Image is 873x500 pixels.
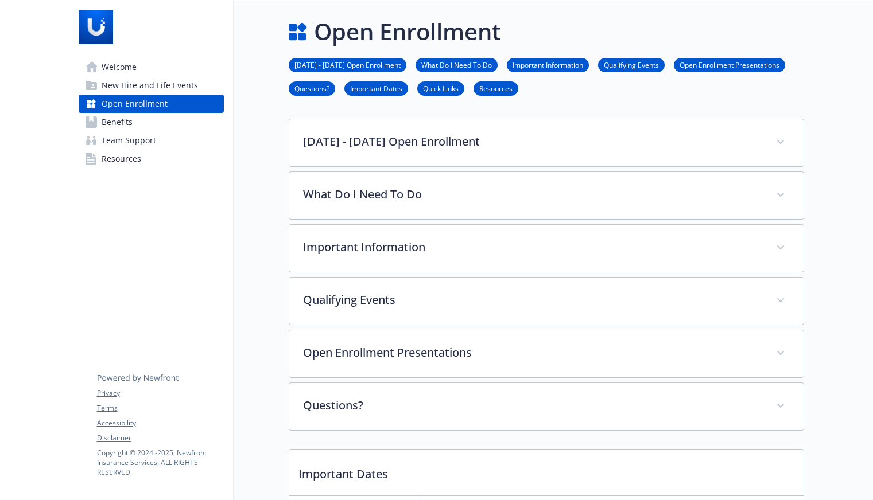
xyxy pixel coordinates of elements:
p: What Do I Need To Do [303,186,762,203]
p: Open Enrollment Presentations [303,344,762,361]
a: Accessibility [97,418,223,428]
a: New Hire and Life Events [79,76,224,95]
span: Open Enrollment [102,95,168,113]
span: Benefits [102,113,133,131]
div: Qualifying Events [289,278,804,325]
a: Resources [474,83,518,93]
div: What Do I Need To Do [289,172,804,219]
span: New Hire and Life Events [102,76,198,95]
a: Welcome [79,58,224,76]
a: Open Enrollment Presentations [674,59,785,70]
p: [DATE] - [DATE] Open Enrollment [303,133,762,150]
a: Open Enrollment [79,95,224,113]
a: What Do I Need To Do [416,59,498,70]
span: Team Support [102,131,156,150]
a: Resources [79,150,224,168]
a: Team Support [79,131,224,150]
a: Disclaimer [97,433,223,443]
div: Questions? [289,383,804,430]
a: Important Information [507,59,589,70]
div: [DATE] - [DATE] Open Enrollment [289,119,804,166]
a: Quick Links [417,83,464,93]
p: Qualifying Events [303,291,762,308]
a: Important Dates [344,83,408,93]
a: Benefits [79,113,224,131]
a: Terms [97,403,223,413]
a: Qualifying Events [598,59,665,70]
p: Important Information [303,239,762,256]
a: Privacy [97,388,223,399]
p: Important Dates [289,450,804,492]
a: Questions? [289,83,335,93]
p: Questions? [303,397,762,414]
span: Welcome [102,58,137,76]
div: Important Information [289,225,804,272]
a: [DATE] - [DATE] Open Enrollment [289,59,406,70]
span: Resources [102,150,141,168]
p: Copyright © 2024 - 2025 , Newfront Insurance Services, ALL RIGHTS RESERVED [97,448,223,477]
div: Open Enrollment Presentations [289,330,804,377]
h1: Open Enrollment [314,14,501,49]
